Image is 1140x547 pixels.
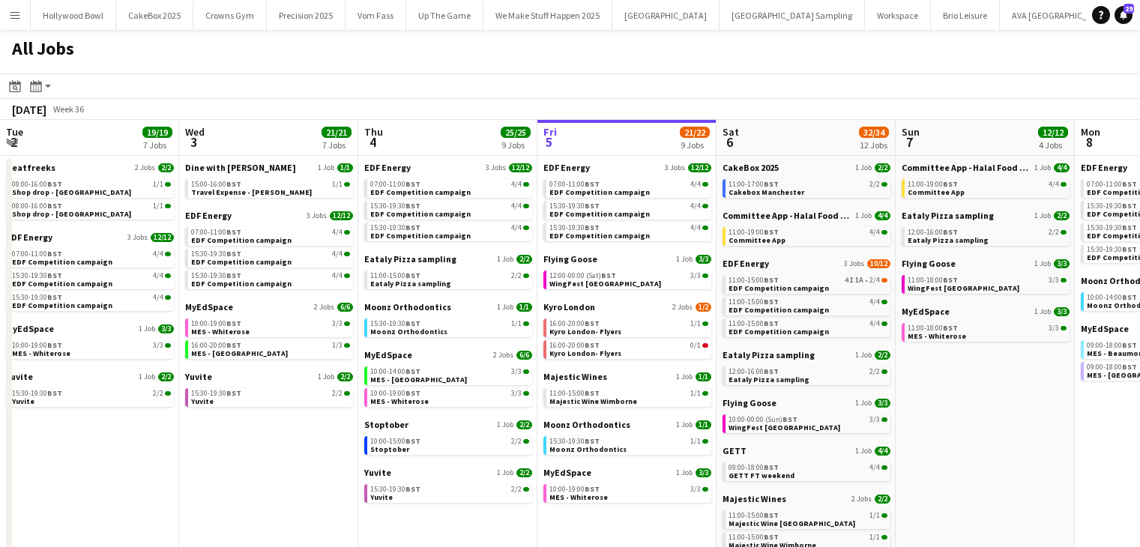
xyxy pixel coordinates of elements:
span: 3/3 [1054,259,1070,268]
span: 4/4 [875,211,890,220]
span: 15:00-16:00 [191,181,241,188]
span: EDF Competition campaign [12,279,112,288]
span: EDF Competition campaign [12,257,112,267]
span: 3/3 [1049,324,1059,332]
span: 1 Job [497,255,513,264]
span: BST [764,297,779,306]
a: 11:00-15:00BST4/4EDF Competition campaign [729,297,887,314]
span: 2/2 [869,181,880,188]
span: BST [764,227,779,237]
span: BST [1122,340,1137,350]
span: Shop drop - Newcastle Upon Tyne [12,209,131,219]
a: 07:00-11:00BST4/4EDF Competition campaign [370,179,529,196]
a: EDF Energy3 Jobs12/12 [6,232,174,243]
span: MES - Whiterose [908,331,966,341]
span: 2 Jobs [672,303,693,312]
a: 15:30-19:30BST4/4EDF Competition campaign [370,223,529,240]
div: MyEdSpace2 Jobs6/610:00-19:00BST3/3MES - Whiterose16:00-20:00BST3/3MES - [GEOGRAPHIC_DATA] [185,301,353,371]
span: BST [585,201,600,211]
a: 12:00-00:00 (Sat)BST3/3WingFest [GEOGRAPHIC_DATA] [549,271,708,288]
span: EDF Energy [364,162,411,173]
span: EDF Energy [185,210,232,221]
span: WingFest Bristol [908,283,1019,293]
a: Moonz Orthodontics1 Job1/1 [364,301,532,312]
span: Committee App - Halal Food Festival [723,210,852,221]
span: Flying Goose [902,258,956,269]
span: 1/1 [690,320,701,327]
span: Moonz Orthodontics [370,327,447,336]
a: CakeBox 20251 Job2/2 [723,162,890,173]
a: 11:00-19:00BST4/4Committee App [908,179,1067,196]
span: 1/1 [337,163,353,172]
span: 15:30-19:30 [12,272,62,279]
span: 4/4 [153,250,163,258]
div: • [729,276,887,284]
span: Kyro London [543,301,595,312]
span: 4/4 [153,294,163,301]
span: 07:00-11:00 [12,250,62,258]
span: BST [1122,201,1137,211]
a: MyEdSpace1 Job3/3 [6,323,174,334]
span: EDF Competition campaign [549,231,650,241]
span: 2 Jobs [493,351,513,360]
span: 09:00-18:00 [1087,342,1137,349]
div: Moonz Orthodontics1 Job1/115:30-19:30BST1/1Moonz Orthodontics [364,301,532,349]
span: 3 Jobs [665,163,685,172]
span: BST [226,318,241,328]
span: 2 Jobs [135,163,155,172]
span: EDF Competition campaign [549,187,650,197]
span: 15:30-19:30 [370,202,420,210]
span: CakeBox 2025 [723,162,779,173]
span: BST [764,318,779,328]
span: 07:00-11:00 [549,181,600,188]
button: Vom Fass [346,1,406,30]
a: 08:00-16:00BST1/1Shop drop - [GEOGRAPHIC_DATA] [12,201,171,218]
span: BST [1122,223,1137,232]
a: 15:30-19:30BST4/4EDF Competition campaign [549,201,708,218]
a: EDF Energy3 Jobs10/12 [723,258,890,269]
span: 08:00-16:00 [12,202,62,210]
span: 1 Job [1034,259,1051,268]
span: 16:00-20:00 [549,320,600,327]
span: BST [1122,292,1137,302]
span: BST [226,227,241,237]
span: 4/4 [869,298,880,306]
button: We Make Stuff Happen 2025 [483,1,612,30]
a: 29 [1115,6,1133,24]
span: 12/12 [688,163,711,172]
span: 1 Job [855,211,872,220]
a: 16:00-20:00BST3/3MES - [GEOGRAPHIC_DATA] [191,340,350,357]
a: 15:30-19:30BST4/4EDF Competition campaign [549,223,708,240]
span: EDF Competition campaign [370,209,471,219]
span: 15:30-19:30 [549,224,600,232]
span: 4/4 [332,272,343,279]
span: 4/4 [1054,163,1070,172]
span: BST [226,249,241,259]
span: 11:00-18:00 [908,324,958,332]
span: Moonz Orthodontics [364,301,451,312]
span: 4/4 [511,224,522,232]
button: Hollywood Bowl [31,1,116,30]
a: Dine with [PERSON_NAME]1 Job1/1 [185,162,353,173]
button: [GEOGRAPHIC_DATA] Sampling [720,1,865,30]
span: 10:00-19:00 [12,342,62,349]
a: 15:30-19:30BST4/4EDF Competition campaign [12,292,171,309]
div: MyEdSpace1 Job3/311:00-18:00BST3/3MES - Whiterose [902,306,1070,345]
span: 07:00-11:00 [191,229,241,236]
span: 4/4 [332,229,343,236]
span: 4/4 [869,320,880,327]
span: 1 Job [139,324,155,333]
span: 0/1 [690,342,701,349]
span: 12/12 [509,163,532,172]
button: Crowns Gym [193,1,267,30]
span: EDF Competition campaign [191,257,292,267]
div: Eataly Pizza sampling1 Job2/212:00-16:00BST2/2Eataly Pizza sampling [723,349,890,397]
span: 3 Jobs [127,233,148,242]
span: EDF Competition campaign [12,300,112,310]
span: 1A [855,276,863,284]
span: 4/4 [690,202,701,210]
a: Eataly Pizza sampling1 Job2/2 [364,253,532,265]
a: Eataly Pizza sampling1 Job2/2 [902,210,1070,221]
div: Beatfreeks2 Jobs2/208:00-16:00BST1/1Shop drop - [GEOGRAPHIC_DATA]08:00-16:00BST1/1Shop drop - [GE... [6,162,174,232]
span: 15:30-19:30 [370,224,420,232]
